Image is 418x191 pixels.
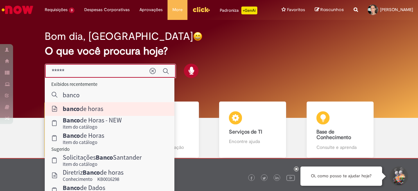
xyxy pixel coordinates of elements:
p: Encontre ajuda [229,138,276,145]
b: Serviços de TI [229,129,262,135]
h2: Bom dia, [GEOGRAPHIC_DATA] [45,31,193,42]
h2: O que você procura hoje? [45,45,373,57]
img: logo_footer_facebook.png [250,177,253,180]
img: logo_footer_linkedin.png [275,176,279,180]
span: Despesas Corporativas [84,7,130,13]
a: Serviços de TI Encontre ajuda [209,102,297,158]
b: Base de Conhecimento [316,129,351,141]
a: Tirar dúvidas Tirar dúvidas com Lupi Assist e Gen Ai [34,102,122,158]
img: logo_footer_twitter.png [263,177,266,180]
div: Oi, como posso te ajudar hoje? [300,167,382,186]
img: click_logo_yellow_360x200.png [192,5,210,14]
a: Rascunhos [315,7,344,13]
p: +GenAi [241,7,257,14]
span: Requisições [45,7,68,13]
span: [PERSON_NAME] [380,7,413,12]
div: Padroniza [220,7,257,14]
span: Aprovações [139,7,163,13]
a: Base de Conhecimento Consulte e aprenda [297,102,384,158]
span: 3 [69,8,74,13]
button: Iniciar Conversa de Suporte [389,167,408,186]
img: happy-face.png [193,32,202,41]
p: Consulte e aprenda [316,144,364,151]
span: Rascunhos [320,7,344,13]
span: Favoritos [287,7,305,13]
img: ServiceNow [1,3,34,16]
img: logo_footer_youtube.png [286,173,295,182]
span: More [172,7,183,13]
